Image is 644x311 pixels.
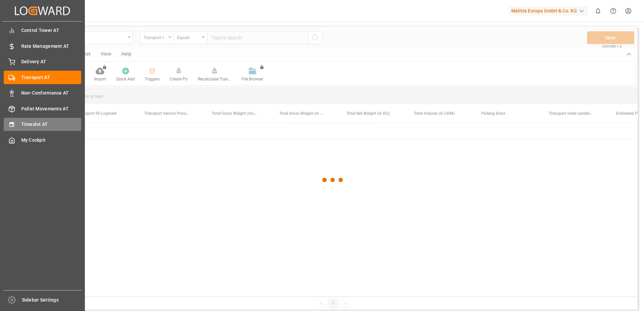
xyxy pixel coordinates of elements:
[4,133,81,146] a: My Cockpit
[4,39,81,53] a: Rate Management AT
[4,24,81,37] a: Control Tower AT
[21,121,82,128] span: Timeslot AT
[590,3,606,19] button: show 0 new notifications
[4,87,81,100] a: Non-Conformance AT
[21,105,82,112] span: Pallet Movements AT
[606,3,621,19] button: Help Center
[21,43,82,50] span: Rate Management AT
[509,6,588,16] div: Melitta Europa GmbH & Co. KG
[21,137,82,144] span: My Cockpit
[4,55,81,68] a: Delivery AT
[4,118,81,131] a: Timeslot AT
[21,90,82,97] span: Non-Conformance AT
[4,102,81,115] a: Pallet Movements AT
[4,71,81,84] a: Transport AT
[22,297,82,304] span: Sidebar Settings
[21,27,82,34] span: Control Tower AT
[509,4,590,17] button: Melitta Europa GmbH & Co. KG
[21,74,82,81] span: Transport AT
[21,58,82,65] span: Delivery AT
